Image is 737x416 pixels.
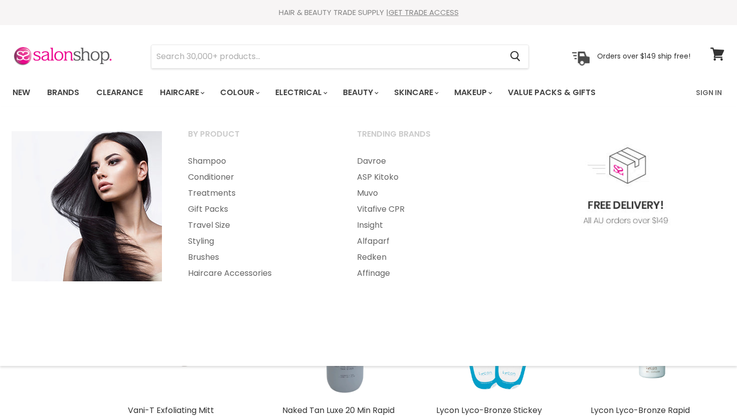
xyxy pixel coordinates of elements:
a: Beauty [335,82,385,103]
p: Orders over $149 ship free! [597,52,690,61]
form: Product [151,45,529,69]
a: Affinage [344,265,511,281]
a: Treatments [175,185,342,201]
a: Sign In [690,82,728,103]
ul: Main menu [344,153,511,281]
a: Travel Size [175,217,342,233]
a: Skincare [387,82,445,103]
a: Redken [344,249,511,265]
a: Haircare Accessories [175,265,342,281]
a: Brushes [175,249,342,265]
a: Vani-T Exfoliating Mitt [128,404,214,416]
button: Search [502,45,528,68]
input: Search [151,45,502,68]
a: Styling [175,233,342,249]
a: Vitafive CPR [344,201,511,217]
a: By Product [175,126,342,151]
a: New [5,82,38,103]
a: Insight [344,217,511,233]
a: Gift Packs [175,201,342,217]
a: GET TRADE ACCESS [389,7,459,18]
a: Shampoo [175,153,342,169]
a: Clearance [89,82,150,103]
iframe: Gorgias live chat messenger [687,369,727,406]
a: Conditioner [175,169,342,185]
a: Haircare [152,82,211,103]
a: Electrical [268,82,333,103]
ul: Main menu [5,78,647,107]
ul: Main menu [175,153,342,281]
a: Davroe [344,153,511,169]
a: Brands [40,82,87,103]
a: ASP Kitoko [344,169,511,185]
a: Value Packs & Gifts [500,82,603,103]
a: Makeup [447,82,498,103]
a: Alfaparf [344,233,511,249]
a: Trending Brands [344,126,511,151]
a: Colour [213,82,266,103]
a: Muvo [344,185,511,201]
